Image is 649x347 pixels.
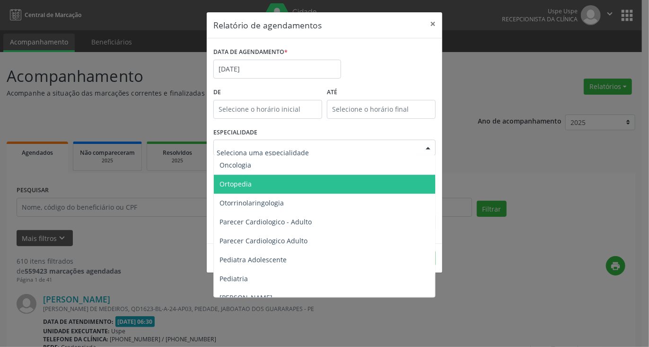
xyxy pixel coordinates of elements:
label: DATA DE AGENDAMENTO [213,45,288,60]
input: Selecione uma data ou intervalo [213,60,341,79]
input: Selecione o horário inicial [213,100,322,119]
input: Seleciona uma especialidade [217,143,416,162]
span: Ortopedia [219,179,252,188]
input: Selecione o horário final [327,100,436,119]
span: Pediatra Adolescente [219,255,287,264]
button: Close [423,12,442,36]
h5: Relatório de agendamentos [213,19,322,31]
span: Pediatria [219,274,248,283]
span: Parecer Cardiologico Adulto [219,236,307,245]
span: Parecer Cardiologico - Adulto [219,217,312,226]
label: De [213,85,322,100]
label: ESPECIALIDADE [213,125,257,140]
span: Oncologia [219,160,251,169]
span: [PERSON_NAME] [219,293,272,302]
label: ATÉ [327,85,436,100]
span: Otorrinolaringologia [219,198,284,207]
